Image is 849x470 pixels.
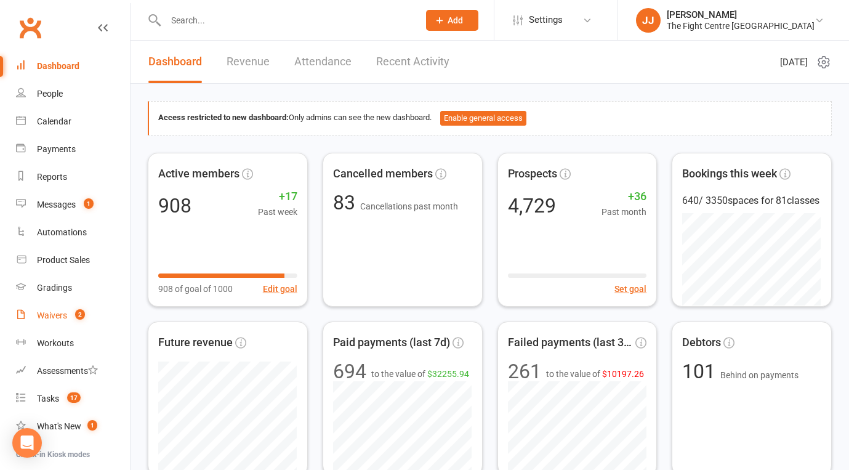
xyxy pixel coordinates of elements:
span: Prospects [508,165,557,183]
div: Tasks [37,394,59,403]
strong: Access restricted to new dashboard: [158,113,289,122]
span: $32255.94 [427,369,469,379]
span: Active members [158,165,239,183]
span: 101 [682,360,720,383]
div: 4,729 [508,196,556,216]
div: Messages [37,200,76,209]
button: Enable general access [440,111,526,126]
span: 2 [75,309,85,320]
div: [PERSON_NAME] [667,9,815,20]
span: 908 of goal of 1000 [158,282,233,296]
a: Messages 1 [16,191,130,219]
div: The Fight Centre [GEOGRAPHIC_DATA] [667,20,815,31]
div: 908 [158,196,191,216]
span: Bookings this week [682,165,777,183]
div: Automations [37,227,87,237]
div: Open Intercom Messenger [12,428,42,458]
button: Set goal [614,282,646,296]
div: Only admins can see the new dashboard. [158,111,822,126]
span: to the value of [371,367,469,381]
span: to the value of [546,367,644,381]
div: Reports [37,172,67,182]
div: Assessments [37,366,98,376]
a: Automations [16,219,130,246]
span: Add [448,15,463,25]
a: Gradings [16,274,130,302]
a: Reports [16,163,130,191]
div: People [37,89,63,99]
div: Waivers [37,310,67,320]
a: People [16,80,130,108]
div: 694 [333,362,366,381]
div: 261 [508,362,541,381]
a: Assessments [16,357,130,385]
span: [DATE] [780,55,808,70]
span: Past week [258,205,297,219]
div: Workouts [37,338,74,348]
a: What's New1 [16,413,130,440]
span: Past month [602,205,646,219]
button: Edit goal [263,282,297,296]
a: Dashboard [148,41,202,83]
a: Workouts [16,330,130,357]
span: 17 [67,392,81,403]
div: What's New [37,421,81,431]
a: Attendance [294,41,352,83]
span: Behind on payments [720,370,799,380]
span: Paid payments (last 7d) [333,334,450,352]
span: 1 [87,420,97,431]
div: 640 / 3350 spaces for 81 classes [682,193,821,209]
span: Settings [529,6,563,34]
div: Payments [37,144,76,154]
span: Cancellations past month [360,201,458,211]
a: Payments [16,136,130,163]
a: Tasks 17 [16,385,130,413]
span: +36 [602,188,646,206]
a: Clubworx [15,12,46,43]
span: Debtors [682,334,721,352]
div: Calendar [37,116,71,126]
input: Search... [162,12,410,29]
a: Waivers 2 [16,302,130,330]
span: +17 [258,188,297,206]
div: Gradings [37,283,72,293]
span: Cancelled members [333,165,433,183]
div: JJ [636,8,661,33]
a: Product Sales [16,246,130,274]
a: Dashboard [16,52,130,80]
span: 1 [84,198,94,209]
span: Failed payments (last 30d) [508,334,634,352]
a: Revenue [227,41,270,83]
span: 83 [333,191,360,214]
button: Add [426,10,478,31]
a: Calendar [16,108,130,136]
div: Product Sales [37,255,90,265]
span: $10197.26 [602,369,644,379]
span: Future revenue [158,334,233,352]
div: Dashboard [37,61,79,71]
a: Recent Activity [376,41,449,83]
